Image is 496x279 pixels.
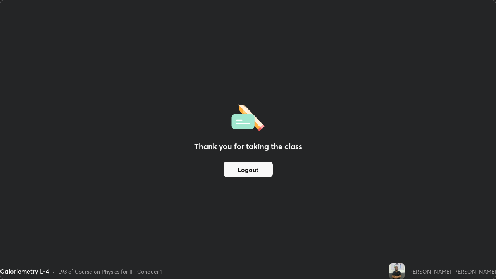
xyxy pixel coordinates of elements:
[52,267,55,276] div: •
[58,267,162,276] div: L93 of Course on Physics for IIT Conquer 1
[389,263,405,279] img: e04d73a994264d18b7f449a5a63260c4.jpg
[224,162,273,177] button: Logout
[408,267,496,276] div: [PERSON_NAME] [PERSON_NAME]
[194,141,302,152] h2: Thank you for taking the class
[231,102,265,131] img: offlineFeedback.1438e8b3.svg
